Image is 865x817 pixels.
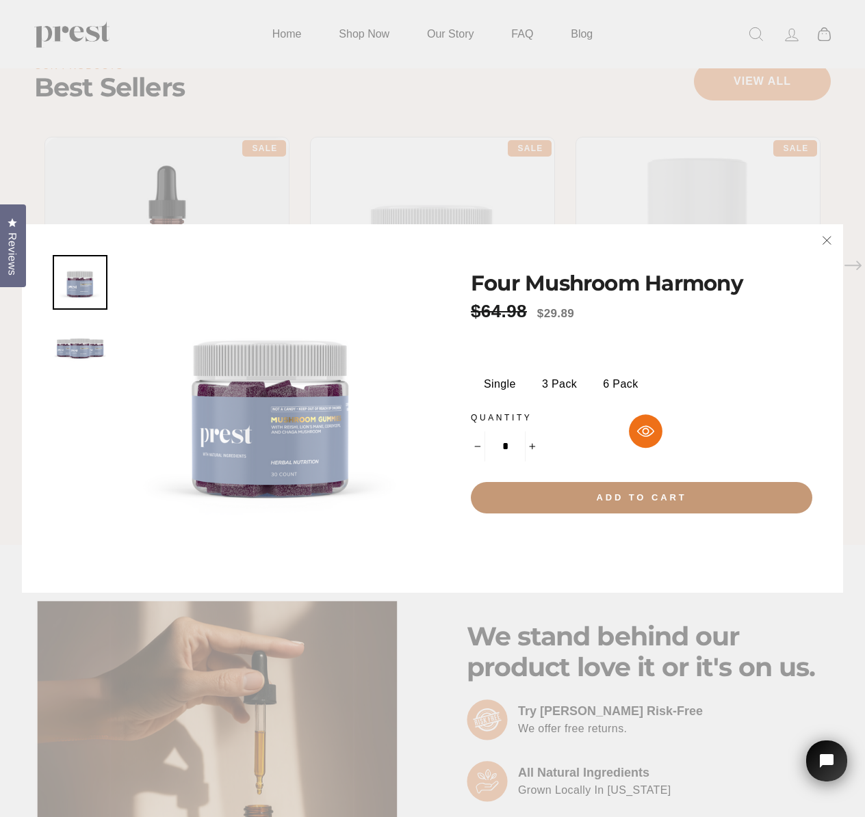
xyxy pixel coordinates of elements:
[471,431,539,461] input: quantity
[471,431,485,461] button: Reduce item quantity by one
[471,301,530,322] span: $64.98
[537,307,574,320] span: $29.89
[596,492,686,503] span: Add to cart
[54,256,106,308] img: Four Mushroom Harmony
[593,371,648,398] label: 6 Pack
[118,255,425,562] img: Four Mushroom Harmony
[471,412,812,425] label: Quantity
[471,482,812,513] button: Add to cart
[54,321,106,373] img: Four Mushroom Harmony
[788,721,865,817] iframe: Tidio Chat
[471,273,812,294] p: Four Mushroom Harmony
[525,431,539,461] button: Increase item quantity by one
[532,371,587,398] label: 3 Pack
[3,232,21,276] span: Reviews
[474,371,526,398] label: Single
